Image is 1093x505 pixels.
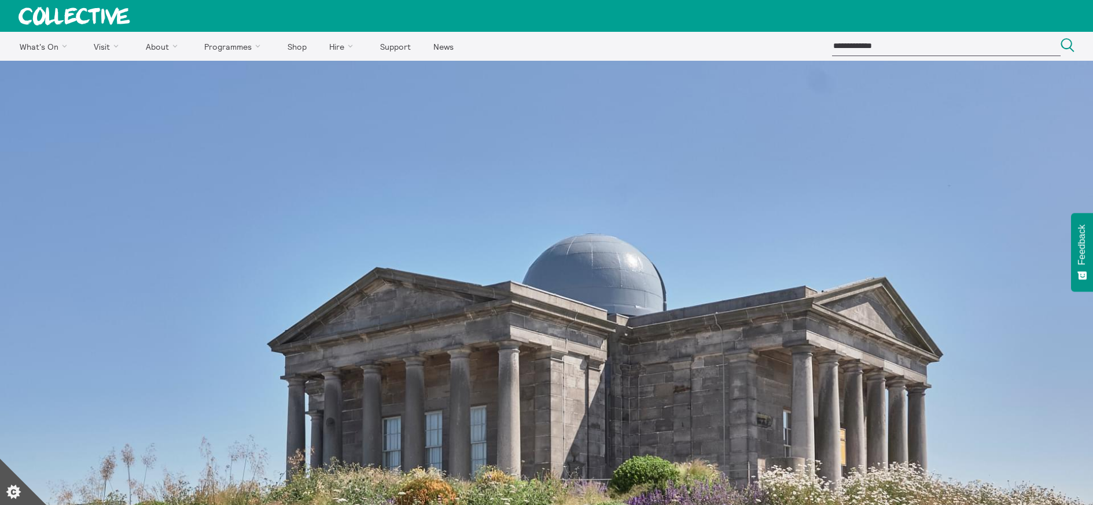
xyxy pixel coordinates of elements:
[194,32,275,61] a: Programmes
[9,32,82,61] a: What's On
[277,32,317,61] a: Shop
[84,32,134,61] a: Visit
[319,32,368,61] a: Hire
[370,32,421,61] a: Support
[1071,213,1093,292] button: Feedback - Show survey
[135,32,192,61] a: About
[423,32,463,61] a: News
[1077,224,1087,265] span: Feedback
